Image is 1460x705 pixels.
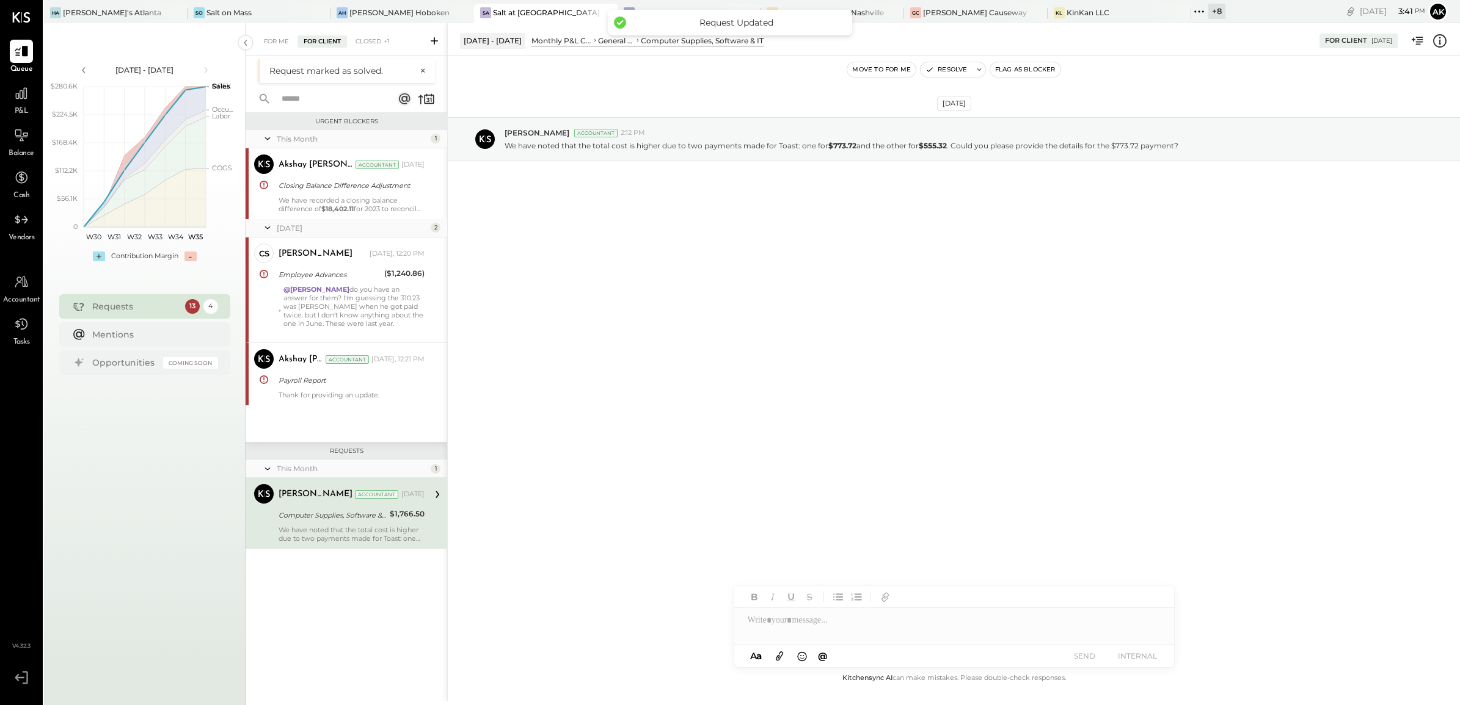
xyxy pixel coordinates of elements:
div: For Me [258,35,295,48]
div: Salt on Mass [206,7,252,18]
text: Labor [212,112,230,120]
text: COGS [212,164,232,172]
div: [PERSON_NAME] Causeway [923,7,1027,18]
div: ($1,240.86) [384,267,425,280]
div: This Month [277,463,428,474]
span: P&L [15,106,29,117]
div: [DATE] - [DATE] [93,65,197,75]
div: Accountant [356,161,399,169]
div: GC [910,7,921,18]
div: 2 [431,223,440,233]
div: Closed [349,35,396,48]
div: copy link [1345,5,1357,18]
div: [DATE] [277,223,428,233]
text: 0 [73,222,78,231]
button: Unordered List [830,589,846,605]
span: Accountant [3,295,40,306]
div: Akshay [PERSON_NAME] [279,159,353,171]
text: $280.6K [51,82,78,90]
div: KL [1054,7,1065,18]
div: Thank for providing an update. [279,391,425,399]
div: [DATE] [937,96,971,111]
div: Sa [480,7,491,18]
button: Flag as Blocker [990,62,1060,77]
span: Balance [9,148,34,159]
div: [DATE] [1371,37,1392,45]
strong: $773.72 [828,141,856,150]
button: Resolve [921,62,972,77]
button: @ [814,648,831,663]
button: Ordered List [849,589,864,605]
div: Akshay [PERSON_NAME] [279,353,323,366]
a: Queue [1,40,42,75]
div: + [93,251,105,261]
div: For Client [1325,36,1367,46]
div: [PERSON_NAME] Hoboken [349,7,450,18]
text: W30 [86,233,101,241]
div: Mentions [92,328,212,341]
div: [DATE], 12:20 PM [370,249,425,259]
div: do you have an answer for them? I'm guessing the 310.23 was [PERSON_NAME] when he got paid twice.... [283,285,425,336]
div: Accountant [326,355,369,364]
div: [PERSON_NAME]'s Nashville [779,7,884,18]
div: We have recorded a closing balance difference of for 2023 to reconcile the bank statement for [PE... [279,196,425,213]
button: SEND [1060,648,1109,664]
div: Request marked as solved. [269,65,414,77]
div: Hill Country [GEOGRAPHIC_DATA] [637,7,743,18]
a: Accountant [1,270,42,306]
button: Italic [765,589,781,605]
div: So [194,7,205,18]
text: W33 [147,233,162,241]
span: @ [818,650,828,662]
div: Urgent Blockers [252,117,441,126]
div: HN [767,7,778,18]
div: Opportunities [92,356,157,369]
text: W32 [127,233,142,241]
a: Cash [1,166,42,201]
span: Tasks [13,337,30,348]
div: Requests [92,300,179,313]
text: Occu... [212,105,233,114]
div: $1,766.50 [390,508,425,520]
div: [PERSON_NAME] [279,488,352,501]
div: [DATE], 12:21 PM [371,355,425,364]
span: Cash [13,190,29,201]
div: [DATE] [401,490,425,499]
div: [DATE] - [DATE] [460,33,525,48]
button: Strikethrough [801,589,817,605]
div: Computer Supplies, Software & IT [279,509,386,521]
button: Ak [1428,2,1448,21]
a: Balance [1,124,42,159]
div: Salt at [GEOGRAPHIC_DATA] [493,7,599,18]
p: We have noted that the total cost is higher due to two payments made for Toast: one for and the o... [505,140,1178,151]
div: Requests [252,447,441,455]
div: Computer Supplies, Software & IT [641,35,764,46]
a: Vendors [1,208,42,244]
button: INTERNAL [1113,648,1162,664]
div: [DATE] [401,160,425,170]
div: HA [50,7,61,18]
div: 1 [431,464,440,474]
text: $224.5K [52,110,78,118]
a: P&L [1,82,42,117]
div: This Month [277,134,428,144]
span: a [756,650,762,662]
button: Move to for me [847,62,916,77]
div: General & Administrative Expenses [598,35,635,46]
text: Sales [212,82,230,90]
div: Request Updated [632,17,840,28]
span: Vendors [9,233,35,244]
div: Accountant [355,490,398,499]
span: [PERSON_NAME] [505,128,569,138]
div: Coming Soon [163,357,218,369]
div: We have noted that the total cost is higher due to two payments made for Toast: one for and the o... [279,526,425,543]
div: For Client [297,35,347,48]
span: 2:12 PM [621,128,645,138]
text: $168.4K [52,138,78,146]
strong: $18,402.11 [321,204,354,213]
text: $56.1K [57,194,78,203]
div: Contribution Margin [111,251,178,261]
strong: $555.32 [919,141,947,150]
div: CS [259,248,269,259]
div: [DATE] [1360,5,1425,17]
